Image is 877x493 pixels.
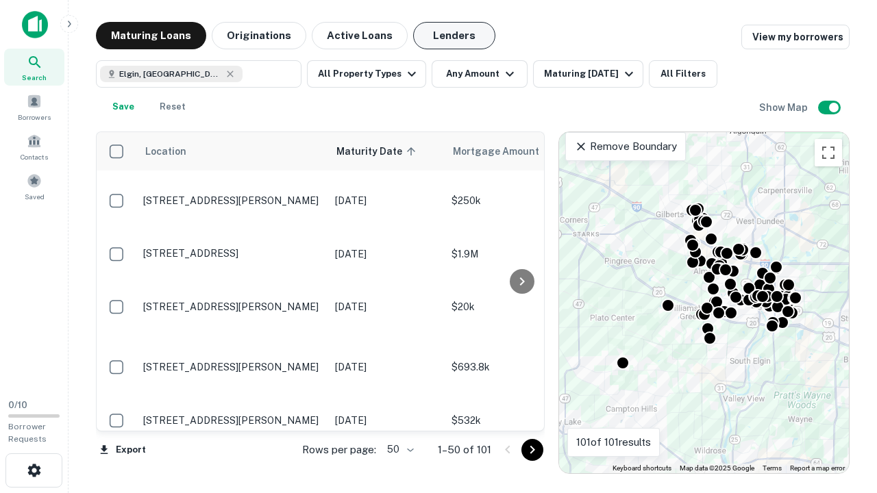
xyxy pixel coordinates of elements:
div: Maturing [DATE] [544,66,637,82]
p: [DATE] [335,246,438,262]
a: View my borrowers [741,25,850,49]
a: Contacts [4,128,64,165]
div: 50 [382,440,416,459]
span: Saved [25,191,45,202]
p: [DATE] [335,359,438,375]
p: [DATE] [335,193,438,208]
button: Maturing [DATE] [533,60,643,88]
button: Maturing Loans [96,22,206,49]
a: Terms (opens in new tab) [763,464,782,472]
button: Any Amount [432,60,528,88]
a: Borrowers [4,88,64,125]
p: [STREET_ADDRESS][PERSON_NAME] [143,301,321,313]
a: Open this area in Google Maps (opens a new window) [563,455,608,473]
th: Maturity Date [328,132,445,170]
button: Export [96,440,149,460]
p: [STREET_ADDRESS][PERSON_NAME] [143,361,321,373]
p: [STREET_ADDRESS][PERSON_NAME] [143,414,321,427]
img: Google [563,455,608,473]
p: [STREET_ADDRESS][PERSON_NAME] [143,194,321,207]
p: Remove Boundary [574,138,676,155]
a: Search [4,49,64,86]
p: [STREET_ADDRESS] [143,247,321,260]
p: Rows per page: [302,442,376,458]
img: capitalize-icon.png [22,11,48,38]
span: Borrower Requests [8,422,47,444]
span: Location [145,143,186,160]
span: Elgin, [GEOGRAPHIC_DATA], [GEOGRAPHIC_DATA] [119,68,222,80]
span: 0 / 10 [8,400,27,410]
button: Reset [151,93,195,121]
span: Contacts [21,151,48,162]
h6: Show Map [759,100,810,115]
button: All Property Types [307,60,426,88]
button: Active Loans [312,22,408,49]
a: Saved [4,168,64,205]
th: Mortgage Amount [445,132,595,170]
button: Toggle fullscreen view [815,139,842,166]
button: Save your search to get updates of matches that match your search criteria. [101,93,145,121]
a: Report a map error [790,464,845,472]
p: $693.8k [452,359,589,375]
button: Originations [212,22,306,49]
p: $20k [452,299,589,314]
p: $532k [452,413,589,428]
button: Lenders [413,22,495,49]
span: Borrowers [18,112,51,123]
th: Location [136,132,328,170]
p: [DATE] [335,299,438,314]
iframe: Chat Widget [808,383,877,449]
span: Maturity Date [336,143,420,160]
button: All Filters [649,60,717,88]
span: Search [22,72,47,83]
p: 101 of 101 results [576,434,651,451]
button: Keyboard shortcuts [613,464,671,473]
span: Map data ©2025 Google [680,464,754,472]
p: $1.9M [452,246,589,262]
div: 0 0 [559,132,849,473]
button: Go to next page [521,439,543,461]
p: [DATE] [335,413,438,428]
p: $250k [452,193,589,208]
p: 1–50 of 101 [438,442,491,458]
span: Mortgage Amount [453,143,557,160]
